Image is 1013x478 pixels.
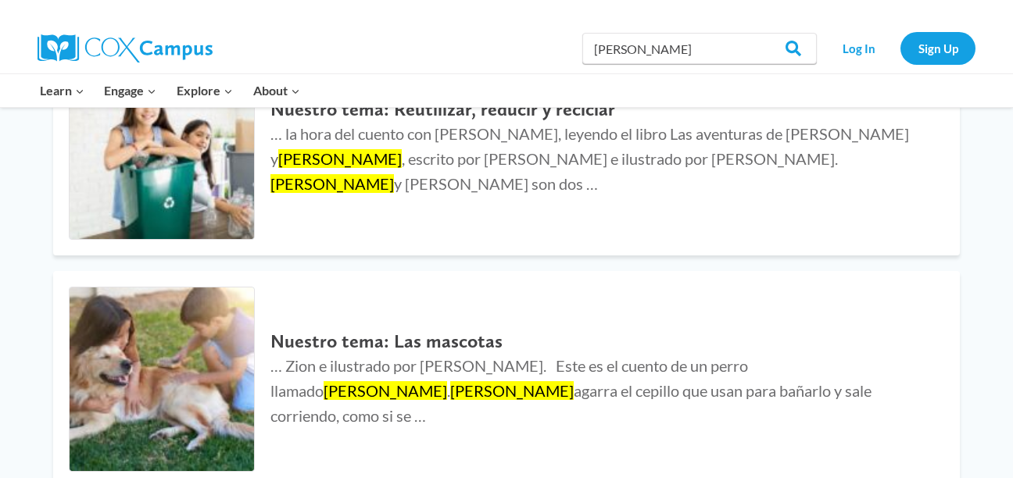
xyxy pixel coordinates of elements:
[38,34,213,62] img: Cox Campus
[582,33,817,64] input: Search Cox Campus
[53,38,960,255] a: Nuestro tema: Reutilizar, reducir y reciclar Nuestro tema: Reutilizar, reducir y reciclar … la ho...
[70,287,254,472] img: Nuestro tema: Las mascotas
[270,356,872,425] span: … Zion e ilustrado por [PERSON_NAME]. Este es el cuento de un perro llamado . agarra el cepillo q...
[450,381,574,400] mark: [PERSON_NAME]
[70,55,254,239] img: Nuestro tema: Reutilizar, reducir y reciclar
[270,124,909,193] span: … la hora del cuento con [PERSON_NAME], leyendo el libro Las aventuras de [PERSON_NAME] y , escri...
[243,74,310,107] button: Child menu of About
[825,32,893,64] a: Log In
[278,149,402,168] mark: [PERSON_NAME]
[324,381,447,400] mark: [PERSON_NAME]
[270,330,929,353] h2: Nuestro tema: Las mascotas
[900,32,975,64] a: Sign Up
[270,98,929,121] h2: Nuestro tema: Reutilizar, reducir y reciclar
[30,74,95,107] button: Child menu of Learn
[270,174,394,193] mark: [PERSON_NAME]
[30,74,310,107] nav: Primary Navigation
[166,74,243,107] button: Child menu of Explore
[95,74,167,107] button: Child menu of Engage
[825,32,975,64] nav: Secondary Navigation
